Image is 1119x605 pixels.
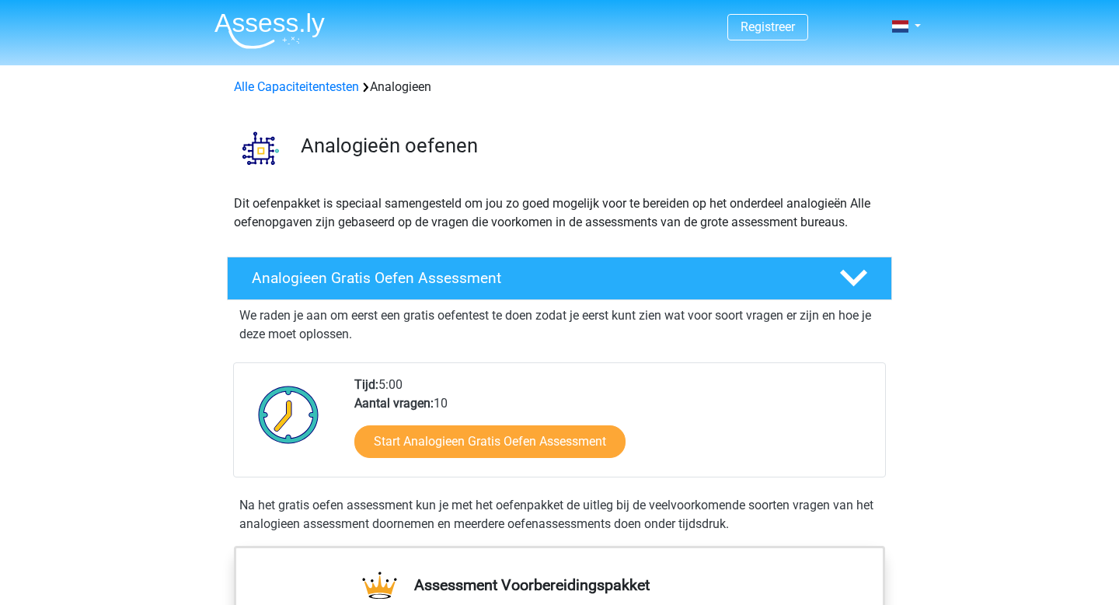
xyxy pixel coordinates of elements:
div: Analogieen [228,78,891,96]
a: Analogieen Gratis Oefen Assessment [221,257,898,300]
a: Alle Capaciteitentesten [234,79,359,94]
img: analogieen [228,115,294,181]
div: Na het gratis oefen assessment kun je met het oefenpakket de uitleg bij de veelvoorkomende soorte... [233,496,886,533]
img: Assessly [214,12,325,49]
p: Dit oefenpakket is speciaal samengesteld om jou zo goed mogelijk voor te bereiden op het onderdee... [234,194,885,232]
p: We raden je aan om eerst een gratis oefentest te doen zodat je eerst kunt zien wat voor soort vra... [239,306,880,344]
b: Tijd: [354,377,378,392]
div: 5:00 10 [343,376,884,477]
h3: Analogieën oefenen [301,134,880,158]
b: Aantal vragen: [354,396,434,411]
a: Registreer [741,19,795,34]
a: Start Analogieen Gratis Oefen Assessment [354,425,626,458]
img: Klok [249,376,328,453]
h4: Analogieen Gratis Oefen Assessment [252,269,814,287]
